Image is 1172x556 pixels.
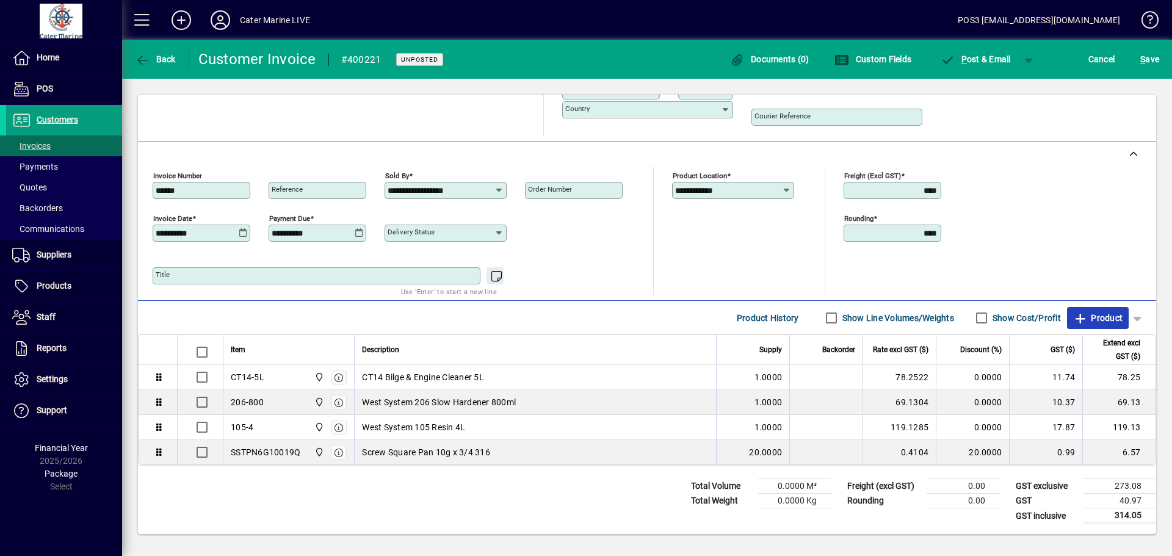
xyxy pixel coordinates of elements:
[362,396,516,408] span: West System 206 Slow Hardener 800ml
[1009,390,1082,415] td: 10.37
[1067,307,1129,329] button: Product
[240,10,310,30] div: Cater Marine LIVE
[936,440,1009,464] td: 20.0000
[37,250,71,259] span: Suppliers
[844,171,901,180] mat-label: Freight (excl GST)
[12,141,51,151] span: Invoices
[385,171,409,180] mat-label: Sold by
[1009,440,1082,464] td: 0.99
[401,56,438,63] span: Unposted
[37,115,78,125] span: Customers
[1010,494,1083,508] td: GST
[231,421,253,433] div: 105-4
[37,343,67,353] span: Reports
[231,446,300,458] div: SSTPN6G10019Q
[737,308,799,328] span: Product History
[754,396,783,408] span: 1.0000
[1082,390,1156,415] td: 69.13
[685,479,758,494] td: Total Volume
[1009,415,1082,440] td: 17.87
[940,54,1011,64] span: ost & Email
[231,396,264,408] div: 206-800
[201,9,240,31] button: Profile
[1073,308,1123,328] span: Product
[1083,479,1156,494] td: 273.08
[936,415,1009,440] td: 0.0000
[272,185,303,193] mat-label: Reference
[231,343,245,356] span: Item
[401,284,497,298] mat-hint: Use 'Enter' to start a new line
[1088,49,1115,69] span: Cancel
[311,370,325,384] span: Cater Marine
[841,479,927,494] td: Freight (excl GST)
[758,479,831,494] td: 0.0000 M³
[934,48,1017,70] button: Post & Email
[1140,54,1145,64] span: S
[960,343,1002,356] span: Discount (%)
[870,396,928,408] div: 69.1304
[1082,365,1156,390] td: 78.25
[362,371,484,383] span: CT14 Bilge & Engine Cleaner 5L
[870,371,928,383] div: 78.2522
[685,494,758,508] td: Total Weight
[1010,508,1083,524] td: GST inclusive
[12,203,63,213] span: Backorders
[156,270,170,279] mat-label: Title
[162,9,201,31] button: Add
[1010,479,1083,494] td: GST exclusive
[870,446,928,458] div: 0.4104
[37,52,59,62] span: Home
[35,443,88,453] span: Financial Year
[6,156,122,177] a: Payments
[927,479,1000,494] td: 0.00
[6,74,122,104] a: POS
[6,364,122,395] a: Settings
[6,135,122,156] a: Invoices
[730,54,809,64] span: Documents (0)
[749,446,782,458] span: 20.0000
[870,421,928,433] div: 119.1285
[122,48,189,70] app-page-header-button: Back
[132,48,179,70] button: Back
[1090,336,1140,363] span: Extend excl GST ($)
[341,50,382,70] div: #400221
[528,185,572,193] mat-label: Order number
[37,281,71,291] span: Products
[37,374,68,384] span: Settings
[831,48,914,70] button: Custom Fields
[12,162,58,171] span: Payments
[362,421,465,433] span: West System 105 Resin 4L
[841,494,927,508] td: Rounding
[840,312,954,324] label: Show Line Volumes/Weights
[198,49,316,69] div: Customer Invoice
[37,312,56,322] span: Staff
[1083,494,1156,508] td: 40.97
[362,446,490,458] span: Screw Square Pan 10g x 3/4 316
[6,198,122,218] a: Backorders
[231,371,264,383] div: CT14-5L
[1082,415,1156,440] td: 119.13
[37,405,67,415] span: Support
[1137,48,1162,70] button: Save
[6,271,122,301] a: Products
[754,421,783,433] span: 1.0000
[1140,49,1159,69] span: ave
[6,240,122,270] a: Suppliers
[844,214,874,223] mat-label: Rounding
[936,390,1009,415] td: 0.0000
[6,218,122,239] a: Communications
[1051,343,1075,356] span: GST ($)
[6,395,122,426] a: Support
[754,371,783,383] span: 1.0000
[1009,365,1082,390] td: 11.74
[12,182,47,192] span: Quotes
[754,112,811,120] mat-label: Courier Reference
[727,48,812,70] button: Documents (0)
[153,171,202,180] mat-label: Invoice number
[758,494,831,508] td: 0.0000 Kg
[311,421,325,434] span: Cater Marine
[153,214,192,223] mat-label: Invoice date
[936,365,1009,390] td: 0.0000
[1132,2,1157,42] a: Knowledge Base
[732,307,804,329] button: Product History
